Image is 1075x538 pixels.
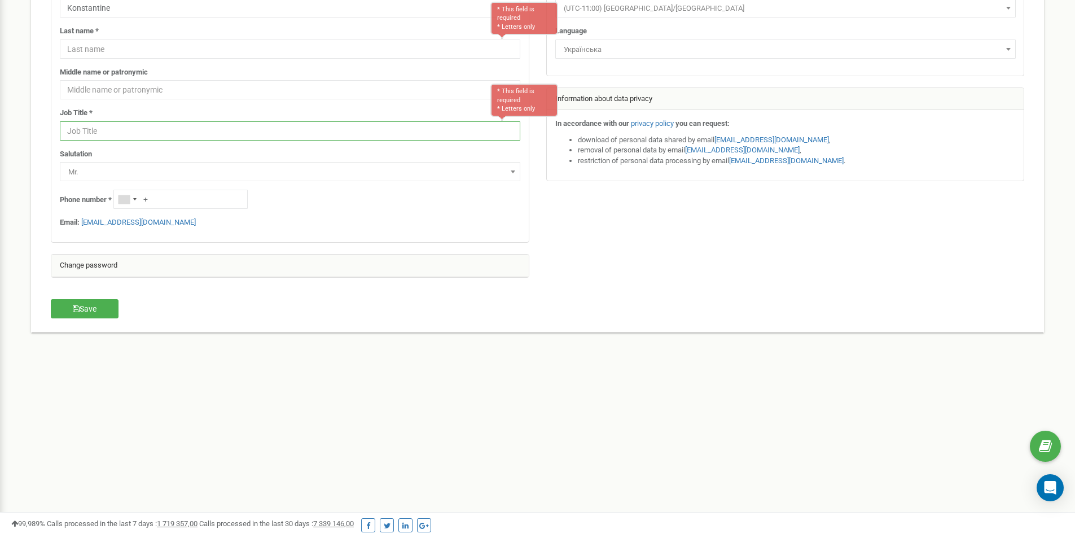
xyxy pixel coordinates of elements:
[313,519,354,528] u: 7 339 146,00
[64,164,516,180] span: Mr.
[47,519,198,528] span: Calls processed in the last 7 days :
[559,42,1012,58] span: Українська
[555,119,629,128] strong: In accordance with our
[559,1,1012,16] span: (UTC-11:00) Pacific/Midway
[81,218,196,226] a: [EMAIL_ADDRESS][DOMAIN_NAME]
[60,121,520,141] input: Job Title
[60,40,520,59] input: Last name
[729,156,844,165] a: [EMAIL_ADDRESS][DOMAIN_NAME]
[555,26,587,37] label: Language
[157,519,198,528] u: 1 719 357,00
[578,145,1016,156] li: removal of personal data by email ,
[51,255,529,277] div: Change password
[60,80,520,99] input: Middle name or patronymic
[60,195,112,205] label: Phone number *
[631,119,674,128] a: privacy policy
[685,146,800,154] a: [EMAIL_ADDRESS][DOMAIN_NAME]
[714,135,829,144] a: [EMAIL_ADDRESS][DOMAIN_NAME]
[199,519,354,528] span: Calls processed in the last 30 days :
[675,119,730,128] strong: you can request:
[578,135,1016,146] li: download of personal data shared by email ,
[490,84,558,117] div: * This field is required * Letters only
[555,40,1016,59] span: Українська
[11,519,45,528] span: 99,989%
[578,156,1016,167] li: restriction of personal data processing by email .
[114,190,140,208] div: Telephone country code
[113,190,248,209] input: +1-800-555-55-55
[60,149,92,160] label: Salutation
[60,108,93,119] label: Job Title *
[60,162,520,181] span: Mr.
[547,88,1024,111] div: Information about data privacy
[490,2,558,35] div: * This field is required * Letters only
[60,67,148,78] label: Middle name or patronymic
[60,218,80,226] strong: Email:
[51,299,119,318] button: Save
[1037,474,1064,501] div: Open Intercom Messenger
[60,26,99,37] label: Last name *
